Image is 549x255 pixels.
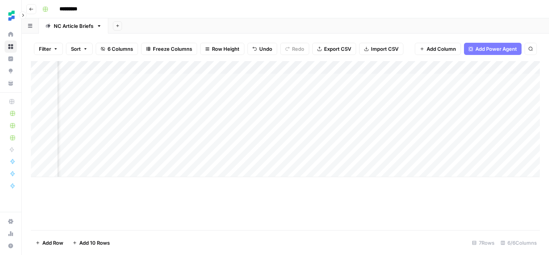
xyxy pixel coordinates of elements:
span: Redo [292,45,304,53]
button: Filter [34,43,63,55]
span: Import CSV [371,45,398,53]
span: 6 Columns [108,45,133,53]
div: 7 Rows [469,237,498,249]
span: Add Row [42,239,63,247]
button: Freeze Columns [141,43,197,55]
a: Settings [5,215,17,228]
button: Export CSV [312,43,356,55]
a: Your Data [5,77,17,89]
a: NC Article Briefs [39,18,108,34]
button: Add Row [31,237,68,249]
button: Import CSV [359,43,403,55]
a: Opportunities [5,65,17,77]
span: Add Power Agent [475,45,517,53]
button: Sort [66,43,93,55]
span: Row Height [212,45,239,53]
button: Add Column [415,43,461,55]
button: Help + Support [5,240,17,252]
a: Browse [5,40,17,53]
span: Sort [71,45,81,53]
span: Add Column [427,45,456,53]
button: 6 Columns [96,43,138,55]
button: Workspace: Ten Speed [5,6,17,25]
button: Add Power Agent [464,43,522,55]
button: Row Height [200,43,244,55]
button: Undo [247,43,277,55]
a: Usage [5,228,17,240]
span: Filter [39,45,51,53]
span: Export CSV [324,45,351,53]
a: Insights [5,53,17,65]
button: Add 10 Rows [68,237,114,249]
span: Add 10 Rows [79,239,110,247]
div: NC Article Briefs [54,22,93,30]
button: Redo [280,43,309,55]
span: Freeze Columns [153,45,192,53]
img: Ten Speed Logo [5,9,18,23]
a: Home [5,28,17,40]
div: 6/6 Columns [498,237,540,249]
span: Undo [259,45,272,53]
